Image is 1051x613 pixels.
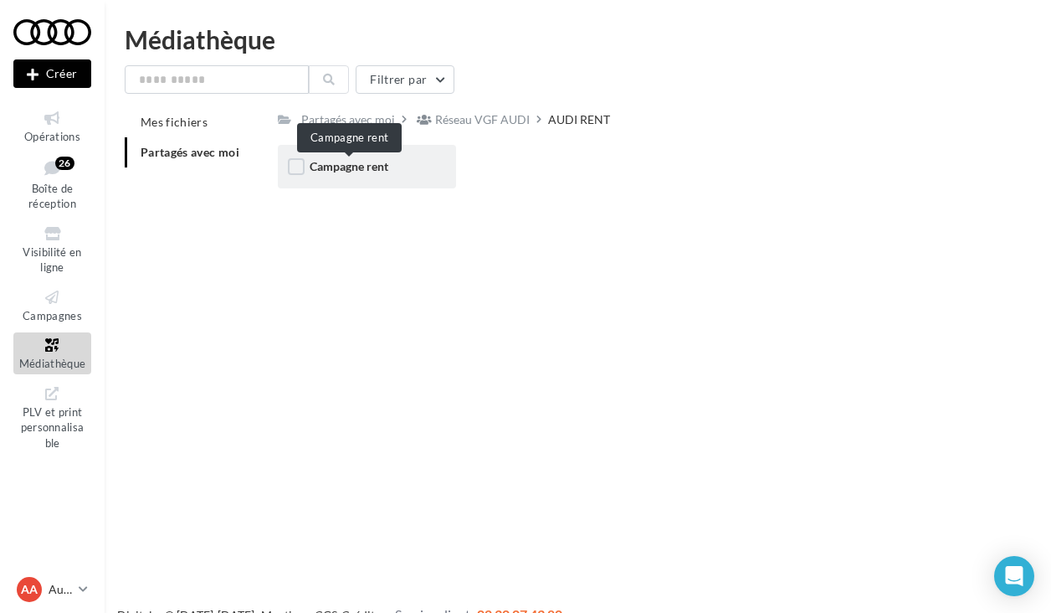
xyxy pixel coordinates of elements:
[21,581,38,598] span: AA
[356,65,454,94] button: Filtrer par
[141,145,239,159] span: Partagés avec moi
[141,115,208,129] span: Mes fichiers
[310,159,388,173] span: Campagne rent
[994,556,1034,596] div: Open Intercom Messenger
[19,357,86,370] span: Médiathèque
[13,59,91,88] button: Créer
[55,157,74,170] div: 26
[13,381,91,454] a: PLV et print personnalisable
[125,27,1031,52] div: Médiathèque
[13,106,91,147] a: Opérations
[435,111,530,128] div: Réseau VGF AUDI
[13,332,91,373] a: Médiathèque
[23,309,82,322] span: Campagnes
[548,111,610,128] div: AUDI RENT
[13,59,91,88] div: Nouvelle campagne
[297,123,402,152] div: Campagne rent
[301,111,395,128] div: Partagés avec moi
[28,182,76,211] span: Boîte de réception
[24,130,80,143] span: Opérations
[49,581,72,598] p: Audi [GEOGRAPHIC_DATA]
[21,402,85,450] span: PLV et print personnalisable
[13,221,91,278] a: Visibilité en ligne
[13,153,91,214] a: Boîte de réception26
[13,574,91,605] a: AA Audi [GEOGRAPHIC_DATA]
[23,245,81,275] span: Visibilité en ligne
[13,285,91,326] a: Campagnes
